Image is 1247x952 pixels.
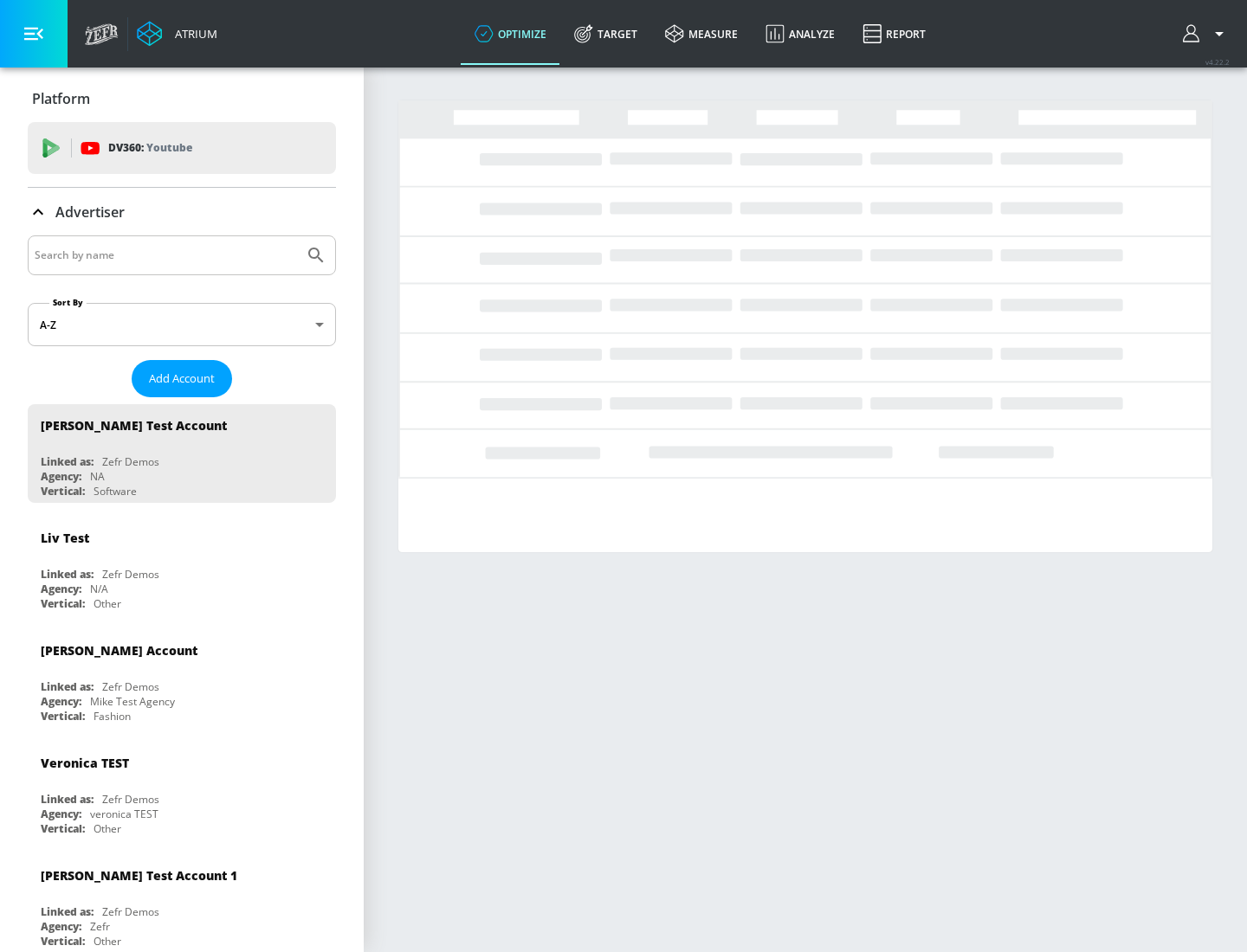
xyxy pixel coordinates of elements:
[651,3,752,65] a: measure
[32,89,90,108] p: Platform
[90,582,108,596] div: N/A
[41,807,81,821] div: Agency:
[149,369,215,389] span: Add Account
[28,74,336,123] div: Platform
[94,484,137,499] div: Software
[41,755,129,771] div: Veronica TEST
[41,530,89,546] div: Liv Test
[41,919,81,934] div: Agency:
[41,679,94,694] div: Linked as:
[28,517,336,615] div: Liv TestLinked as:Zefr DemosAgency:N/AVertical:Other
[41,709,85,724] div: Vertical:
[41,417,227,434] div: [PERSON_NAME] Test Account
[41,934,85,949] div: Vertical:
[28,188,336,236] div: Advertiser
[90,807,158,821] div: veronica TEST
[560,3,651,65] a: Target
[49,297,87,308] label: Sort By
[41,821,85,836] div: Vertical:
[168,26,217,42] div: Atrium
[28,629,336,728] div: [PERSON_NAME] AccountLinked as:Zefr DemosAgency:Mike Test AgencyVertical:Fashion
[461,3,560,65] a: optimize
[94,821,121,836] div: Other
[28,404,336,503] div: [PERSON_NAME] Test AccountLinked as:Zefr DemosAgency:NAVertical:Software
[41,567,94,582] div: Linked as:
[90,469,105,484] div: NA
[35,244,297,267] input: Search by name
[41,596,85,611] div: Vertical:
[102,567,159,582] div: Zefr Demos
[28,742,336,840] div: Veronica TESTLinked as:Zefr DemosAgency:veronica TESTVertical:Other
[102,454,159,469] div: Zefr Demos
[41,792,94,807] div: Linked as:
[132,360,232,397] button: Add Account
[849,3,940,65] a: Report
[94,709,131,724] div: Fashion
[90,919,110,934] div: Zefr
[752,3,849,65] a: Analyze
[90,694,175,709] div: Mike Test Agency
[41,469,81,484] div: Agency:
[102,904,159,919] div: Zefr Demos
[41,694,81,709] div: Agency:
[28,303,336,346] div: A-Z
[28,122,336,174] div: DV360: Youtube
[1205,57,1230,67] span: v 4.22.2
[102,679,159,694] div: Zefr Demos
[41,484,85,499] div: Vertical:
[41,642,197,659] div: [PERSON_NAME] Account
[146,138,192,157] p: Youtube
[41,582,81,596] div: Agency:
[108,138,192,158] p: DV360:
[102,792,159,807] div: Zefr Demos
[41,904,94,919] div: Linked as:
[94,934,121,949] div: Other
[41,454,94,469] div: Linked as:
[41,867,237,884] div: [PERSON_NAME] Test Account 1
[94,596,121,611] div: Other
[55,203,125,222] p: Advertiser
[137,21,217,47] a: Atrium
